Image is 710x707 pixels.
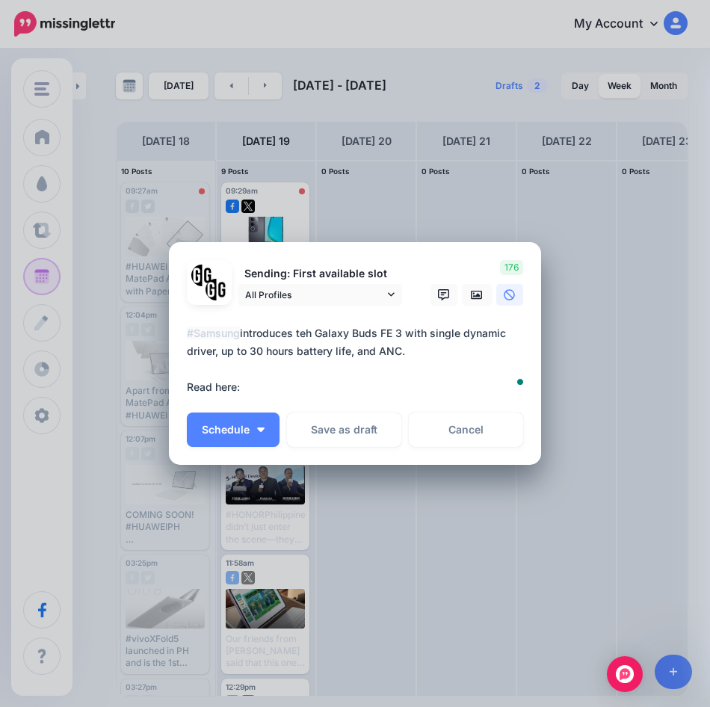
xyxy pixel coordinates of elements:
[607,656,643,692] div: Open Intercom Messenger
[187,327,240,339] mark: #Samsung
[202,424,250,435] span: Schedule
[191,265,213,286] img: 353459792_649996473822713_4483302954317148903_n-bsa138318.png
[257,427,265,432] img: arrow-down-white.png
[238,284,402,306] a: All Profiles
[238,265,402,283] p: Sending: First available slot
[206,279,227,300] img: JT5sWCfR-79925.png
[287,413,401,447] button: Save as draft
[187,324,531,396] div: introduces teh Galaxy Buds FE 3 with single dynamic driver, up to 30 hours battery life, and ANC....
[409,413,523,447] a: Cancel
[500,260,523,275] span: 176
[245,287,384,303] span: All Profiles
[187,324,531,396] textarea: To enrich screen reader interactions, please activate Accessibility in Grammarly extension settings
[187,413,280,447] button: Schedule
